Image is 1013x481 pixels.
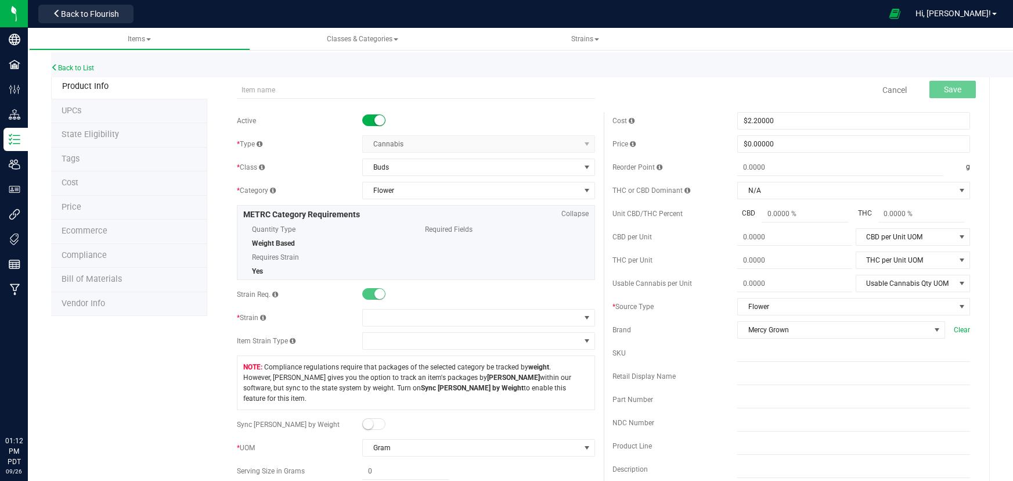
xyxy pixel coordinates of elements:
span: Weight Based [252,239,295,247]
inline-svg: Tags [9,234,20,245]
span: select [955,252,969,268]
span: Retail Display Name [612,372,676,381]
span: Collapse [561,209,589,219]
span: Requires Strain [252,249,407,266]
p: 09/26 [5,467,23,476]
span: THC per Unit UOM [856,252,955,268]
span: Hi, [PERSON_NAME]! [915,9,991,18]
span: select [955,299,969,315]
span: Quantity Type [252,221,407,238]
input: 0.0000 % [878,206,965,222]
input: $0.00000 [738,136,969,152]
span: Strain [237,314,266,322]
span: Source Type [612,303,654,311]
inline-svg: User Roles [9,184,20,195]
span: Tag [62,154,80,164]
span: select [955,182,969,199]
span: Product Info [62,81,109,91]
span: Flower [363,182,580,199]
input: 0.0000 % [762,206,848,222]
span: CBD per Unit UOM [856,229,955,245]
span: Usable Cannabis Qty UOM [856,275,955,292]
inline-svg: Inventory [9,134,20,145]
span: Compliance regulations require that packages of the selected category be tracked by . However, [P... [243,362,588,404]
span: Flower [738,299,955,315]
span: Strains [571,35,599,43]
span: g [966,159,970,176]
span: Active [237,117,256,125]
button: Save [929,81,976,98]
span: Reorder Point [612,163,662,171]
span: Clear [954,325,970,335]
inline-svg: Manufacturing [9,283,20,295]
span: Brand [612,326,631,334]
span: Tag [62,106,81,116]
p: 01:12 PM PDT [5,436,23,467]
a: Back to List [51,64,94,72]
span: Mercy Grown [738,322,930,338]
span: select [580,159,594,175]
span: Strain Req. [237,290,278,299]
inline-svg: Reports [9,259,20,270]
span: Tag [62,130,119,139]
span: Ecommerce [62,226,107,236]
span: Description [612,465,648,473]
span: N/A [738,182,955,199]
span: Back to Flourish [61,9,119,19]
iframe: Resource center unread badge [34,386,48,400]
span: Bill of Materials [62,274,122,284]
span: select [955,229,969,245]
span: Save [944,85,961,94]
inline-svg: Users [9,159,20,170]
span: NDC Number [612,419,654,427]
span: Product Line [612,442,652,450]
span: Cost [612,117,635,125]
span: SKU [612,349,626,357]
inline-svg: Company [9,34,20,45]
span: Yes [252,267,263,275]
input: 0.0000 [737,252,852,268]
span: Serving Size in Grams [237,467,305,475]
inline-svg: Facilities [9,59,20,70]
span: Usable Cannabis per Unit [612,279,692,288]
span: Required Fields [425,221,580,238]
span: UOM [237,444,255,452]
span: Classes & Categories [327,35,398,43]
b: Sync [PERSON_NAME] by Weight [421,384,524,392]
input: 0.0000 [737,229,852,245]
span: Category [237,186,276,195]
span: Cost [62,178,78,188]
span: THC [853,208,877,218]
span: Buds [363,159,580,175]
span: Price [62,202,81,212]
span: Price [612,140,636,148]
inline-svg: Distribution [9,109,20,120]
b: weight [528,363,549,371]
input: 0.0000 [737,275,852,292]
span: CBD [737,208,760,218]
input: 0 [362,463,449,479]
a: Cancel [882,84,907,96]
b: [PERSON_NAME] [487,374,540,382]
inline-svg: Integrations [9,209,20,220]
span: Vendor Info [62,299,105,308]
span: Sync [PERSON_NAME] by Weight [237,421,340,429]
span: Items [128,35,151,43]
span: Type [237,140,262,148]
span: THC or CBD Dominant [612,186,690,195]
span: THC per Unit [612,256,652,264]
span: Open Ecommerce Menu [882,2,908,25]
span: METRC Category Requirements [243,210,360,219]
span: CBD per Unit [612,233,652,241]
span: Class [237,163,265,171]
span: Unit CBD/THC Percent [612,210,683,218]
span: Part Number [612,396,653,404]
input: Item name [237,81,594,99]
inline-svg: Configuration [9,84,20,95]
span: select [580,440,594,456]
span: Gram [363,440,580,456]
button: Back to Flourish [38,5,134,23]
span: select [955,275,969,292]
span: Compliance [62,250,107,260]
input: 0.0000 [737,159,943,175]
